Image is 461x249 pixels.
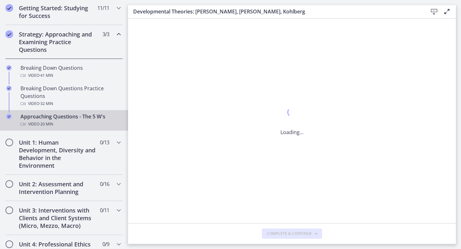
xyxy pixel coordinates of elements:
[6,65,12,70] i: Completed
[100,180,109,188] span: 0 / 16
[133,8,417,15] h3: Developmental Theories: [PERSON_NAME], [PERSON_NAME], Kohlberg
[20,120,120,128] div: Video
[39,120,53,128] span: · 20 min
[6,86,12,91] i: Completed
[262,229,322,239] button: Complete & continue
[39,72,53,79] span: · 41 min
[100,139,109,146] span: 0 / 13
[19,180,97,196] h2: Unit 2: Assessment and Intervention Planning
[20,84,120,108] div: Breaking Down Questions Practice Questions
[19,139,97,169] h2: Unit 1: Human Development, Diversity and Behavior in the Environment
[5,4,13,12] i: Completed
[19,4,97,20] h2: Getting Started: Studying for Success
[6,114,12,119] i: Completed
[100,206,109,214] span: 0 / 11
[267,231,312,236] span: Complete & continue
[20,100,120,108] div: Video
[20,113,120,128] div: Approaching Questions - The 5 W's
[97,4,109,12] span: 11 / 11
[20,72,120,79] div: Video
[5,30,13,38] i: Completed
[102,30,109,38] span: 3 / 3
[19,30,97,53] h2: Strategy: Approaching and Examining Practice Questions
[39,100,53,108] span: · 32 min
[102,240,109,248] span: 0 / 9
[19,206,97,229] h2: Unit 3: Interventions with Clients and Client Systems (Micro, Mezzo, Macro)
[280,128,303,136] p: Loading...
[280,106,303,121] div: 1
[20,64,120,79] div: Breaking Down Questions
